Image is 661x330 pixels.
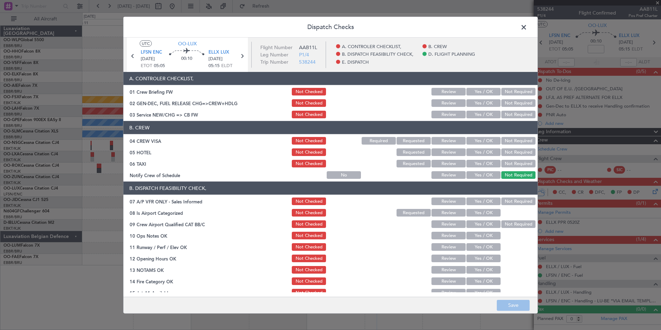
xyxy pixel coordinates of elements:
button: Not Required [501,111,536,118]
button: Not Required [501,99,536,107]
button: Not Required [501,137,536,145]
button: Not Required [501,220,536,228]
button: Not Required [501,198,536,205]
button: Not Required [501,171,536,179]
button: Not Required [501,88,536,95]
header: Dispatch Checks [123,17,538,38]
button: Not Required [501,148,536,156]
button: Not Required [501,160,536,167]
